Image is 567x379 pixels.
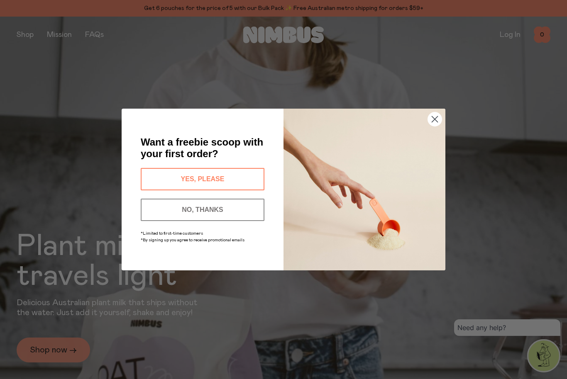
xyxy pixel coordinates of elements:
button: NO, THANKS [141,199,264,221]
button: YES, PLEASE [141,168,264,190]
span: *By signing up you agree to receive promotional emails [141,238,244,242]
span: Want a freebie scoop with your first order? [141,136,263,159]
span: *Limited to first-time customers [141,231,203,236]
button: Close dialog [428,112,442,126]
img: c0d45117-8e62-4a02-9742-374a5db49d45.jpeg [283,109,445,270]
